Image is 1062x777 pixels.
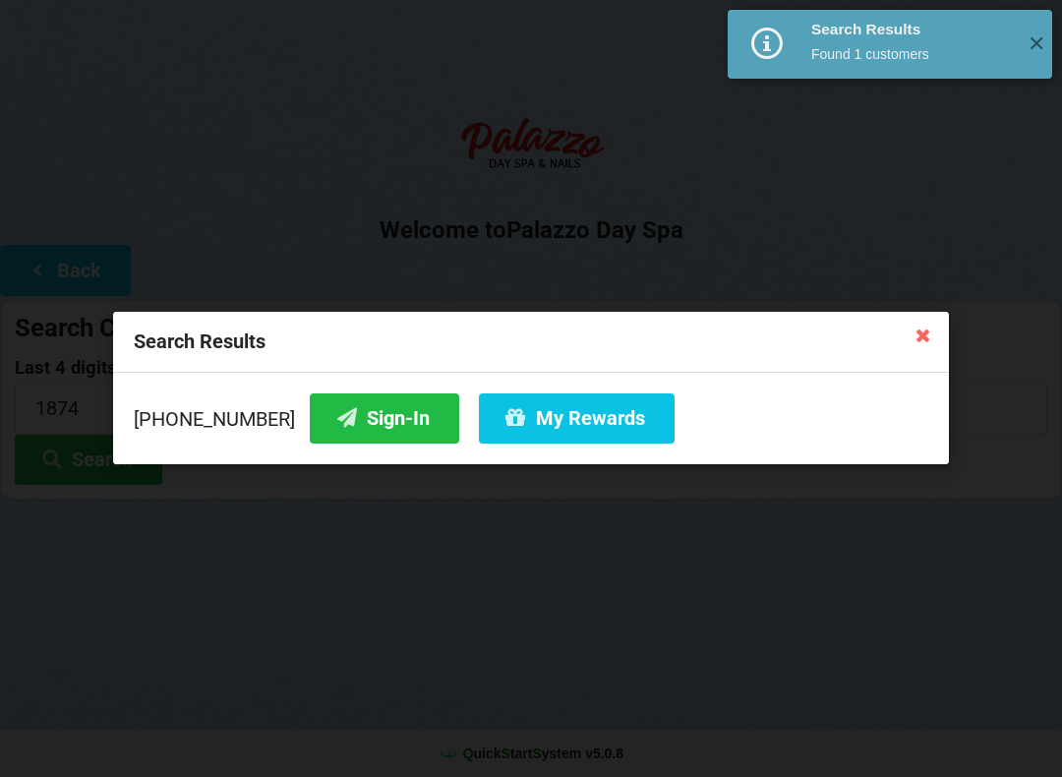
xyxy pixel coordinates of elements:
div: Search Results [811,20,1013,39]
div: [PHONE_NUMBER] [134,393,928,444]
button: Sign-In [310,393,459,444]
div: Found 1 customers [811,44,1013,64]
div: Search Results [113,312,949,373]
button: My Rewards [479,393,675,444]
